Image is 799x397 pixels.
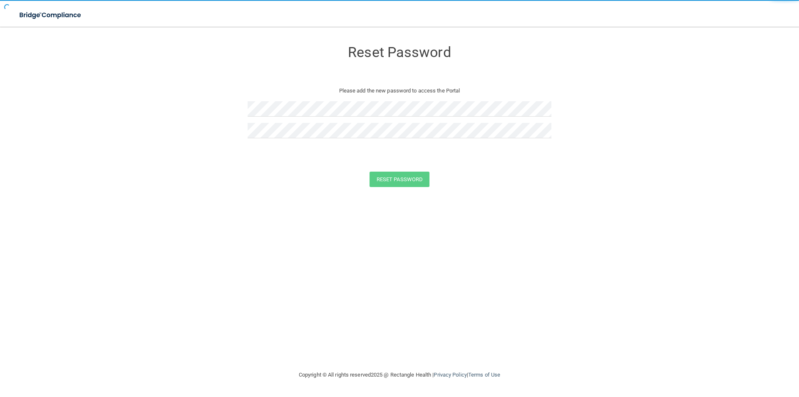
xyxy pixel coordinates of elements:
h3: Reset Password [248,45,551,60]
p: Please add the new password to access the Portal [254,86,545,96]
button: Reset Password [370,172,429,187]
img: bridge_compliance_login_screen.278c3ca4.svg [12,7,89,24]
a: Privacy Policy [434,372,466,378]
div: Copyright © All rights reserved 2025 @ Rectangle Health | | [248,362,551,388]
a: Terms of Use [468,372,500,378]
